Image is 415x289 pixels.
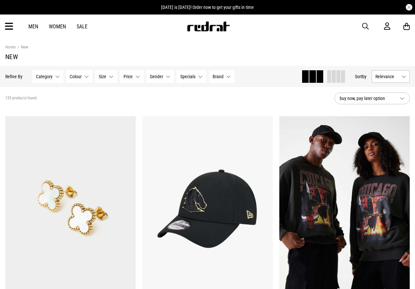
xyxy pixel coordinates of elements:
h1: New [5,53,410,61]
button: Gender [146,70,174,83]
button: Brand [209,70,234,83]
p: Refine By [5,74,22,79]
span: Colour [70,74,82,79]
button: Size [95,70,117,83]
button: Relevance [372,70,410,83]
button: Specials [177,70,206,83]
span: Category [36,74,52,79]
span: Gender [150,74,163,79]
span: Price [123,74,133,79]
button: Sortby [355,73,366,80]
a: New [16,45,28,51]
span: Size [99,74,106,79]
button: Price [120,70,144,83]
span: Specials [180,74,195,79]
span: buy now, pay later option [340,94,395,102]
span: Relevance [375,74,399,79]
span: by [362,74,366,79]
a: Home [5,45,16,49]
button: buy now, pay later option [334,92,410,104]
button: Colour [66,70,92,83]
span: Brand [213,74,224,79]
a: Women [49,23,66,30]
span: [DATE] is [DATE]! Order now to get your gifts in time [161,5,254,10]
button: Category [32,70,63,83]
img: Redrat logo [187,21,230,31]
a: Sale [77,23,87,30]
a: Men [28,23,38,30]
span: 135 products found [5,96,37,101]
